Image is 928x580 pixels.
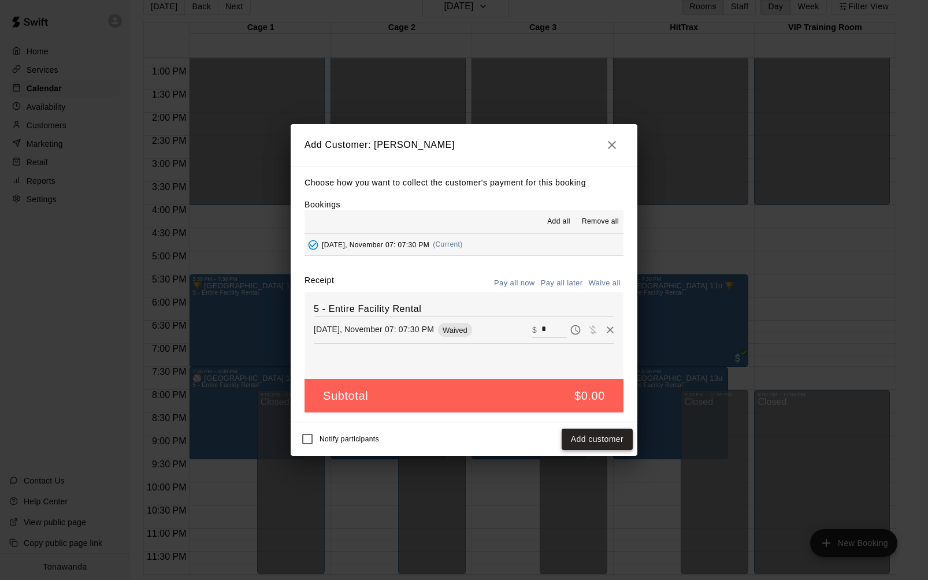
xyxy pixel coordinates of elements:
[305,176,623,190] p: Choose how you want to collect the customer's payment for this booking
[540,213,577,231] button: Add all
[585,274,623,292] button: Waive all
[323,388,368,404] h5: Subtotal
[314,324,434,335] p: [DATE], November 07: 07:30 PM
[582,216,619,228] span: Remove all
[532,324,537,336] p: $
[305,234,623,255] button: Added - Collect Payment[DATE], November 07: 07:30 PM(Current)
[567,324,584,334] span: Pay later
[322,240,429,248] span: [DATE], November 07: 07:30 PM
[305,200,340,209] label: Bookings
[547,216,570,228] span: Add all
[491,274,538,292] button: Pay all now
[574,388,605,404] h5: $0.00
[320,436,379,444] span: Notify participants
[305,236,322,254] button: Added - Collect Payment
[314,302,614,317] h6: 5 - Entire Facility Rental
[562,429,633,450] button: Add customer
[577,213,623,231] button: Remove all
[602,321,619,339] button: Remove
[433,240,463,248] span: (Current)
[291,124,637,166] h2: Add Customer: [PERSON_NAME]
[305,274,334,292] label: Receipt
[584,324,602,334] span: Waive payment
[438,326,472,334] span: Waived
[538,274,586,292] button: Pay all later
